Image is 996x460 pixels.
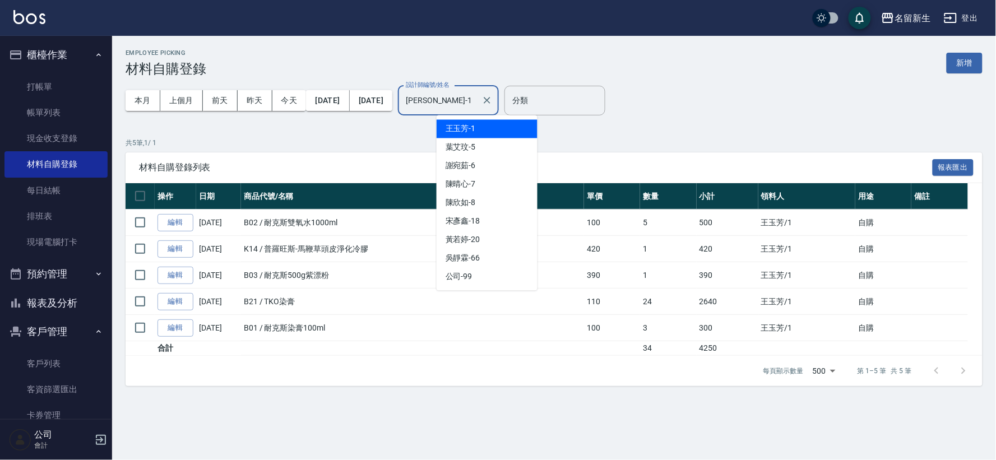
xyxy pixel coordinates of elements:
p: 會計 [34,440,91,450]
div: 500 [808,356,840,386]
td: 王玉芳 /1 [758,289,856,315]
th: 單價 [584,183,640,210]
td: 合計 [155,341,196,356]
th: 日期 [196,183,241,210]
td: 300 [697,315,758,341]
label: 設計師編號/姓名 [406,81,450,89]
a: 帳單列表 [4,100,108,126]
span: 謝宛茹 -6 [446,160,476,172]
td: 420 [697,236,758,262]
a: 排班表 [4,203,108,229]
a: 客資篩選匯出 [4,377,108,402]
button: 今天 [272,90,307,111]
a: 客戶列表 [4,351,108,377]
div: 名留新生 [895,11,930,25]
button: 上個月 [160,90,203,111]
td: 4250 [697,341,758,356]
td: 500 [697,210,758,236]
a: 現場電腦打卡 [4,229,108,255]
td: B21 / TKO染膏 [241,289,584,315]
th: 操作 [155,183,196,210]
td: 100 [584,315,640,341]
span: 宋彥鑫 -18 [446,216,480,227]
td: 自購 [855,262,911,289]
td: K14 / 普羅旺斯-馬鞭草頭皮淨化冷膠 [241,236,584,262]
img: Person [9,429,31,451]
h2: Employee Picking [126,49,206,57]
td: 5 [640,210,696,236]
a: 打帳單 [4,74,108,100]
button: [DATE] [306,90,349,111]
td: [DATE] [196,236,241,262]
td: [DATE] [196,210,241,236]
td: [DATE] [196,262,241,289]
span: 材料自購登錄列表 [139,162,933,173]
a: 報表匯出 [933,161,974,172]
th: 用途 [855,183,911,210]
td: 420 [584,236,640,262]
td: 王玉芳 /1 [758,315,856,341]
td: [DATE] [196,289,241,315]
a: 編輯 [157,293,193,310]
a: 新增 [947,57,983,68]
td: 1 [640,236,696,262]
a: 材料自購登錄 [4,151,108,177]
td: 自購 [855,289,911,315]
button: 櫃檯作業 [4,40,108,69]
td: 王玉芳 /1 [758,262,856,289]
h3: 材料自購登錄 [126,61,206,77]
th: 商品代號/名稱 [241,183,584,210]
p: 第 1–5 筆 共 5 筆 [858,366,912,376]
button: 報表匯出 [933,159,974,176]
button: 名留新生 [877,7,935,30]
th: 領料人 [758,183,856,210]
button: save [849,7,871,29]
button: 前天 [203,90,238,111]
td: B02 / 耐克斯雙氧水1000ml [241,210,584,236]
a: 編輯 [157,319,193,337]
a: 編輯 [157,240,193,258]
p: 共 5 筆, 1 / 1 [126,138,983,148]
button: [DATE] [350,90,392,111]
td: 390 [697,262,758,289]
td: 王玉芳 /1 [758,236,856,262]
img: Logo [13,10,45,24]
td: B03 / 耐克斯500g紫漂粉 [241,262,584,289]
button: 登出 [939,8,983,29]
span: 公司 -99 [446,271,472,283]
td: 3 [640,315,696,341]
button: 本月 [126,90,160,111]
button: 預約管理 [4,259,108,289]
td: 2640 [697,289,758,315]
td: 自購 [855,315,911,341]
td: 自購 [855,210,911,236]
th: 小計 [697,183,758,210]
span: 葉艾玟 -5 [446,142,476,154]
a: 每日結帳 [4,178,108,203]
th: 數量 [640,183,696,210]
td: [DATE] [196,315,241,341]
td: 100 [584,210,640,236]
a: 現金收支登錄 [4,126,108,151]
a: 編輯 [157,214,193,231]
button: 昨天 [238,90,272,111]
span: 陳晴心 -7 [446,179,476,190]
button: 新增 [947,53,983,73]
p: 每頁顯示數量 [763,366,804,376]
button: Clear [479,92,495,108]
span: 黃若婷 -20 [446,234,480,246]
th: 備註 [911,183,967,210]
td: B01 / 耐克斯染膏100ml [241,315,584,341]
td: 110 [584,289,640,315]
button: 客戶管理 [4,317,108,346]
span: 陳欣如 -8 [446,197,476,209]
a: 卡券管理 [4,402,108,428]
td: 34 [640,341,696,356]
td: 24 [640,289,696,315]
button: 報表及分析 [4,289,108,318]
td: 1 [640,262,696,289]
span: 王玉芳 -1 [446,123,476,135]
td: 王玉芳 /1 [758,210,856,236]
td: 自購 [855,236,911,262]
span: 吳靜霖 -66 [446,253,480,264]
